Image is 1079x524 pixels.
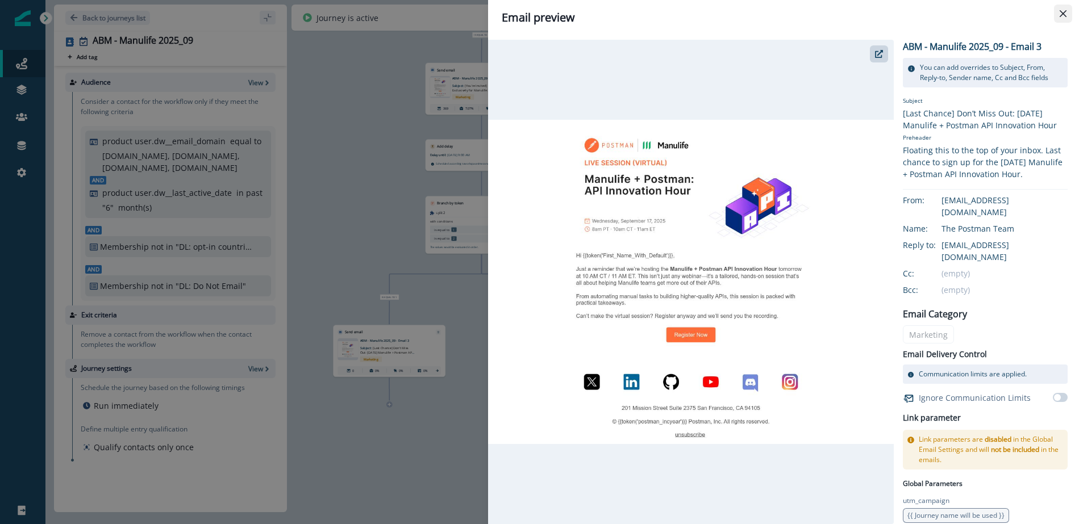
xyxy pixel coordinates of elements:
p: Link parameters are in the Global Email Settings and will in the emails. [919,434,1063,465]
p: utm_campaign [903,496,949,506]
div: [Last Chance] Don’t Miss Out: [DATE] Manulife + Postman API Innovation Hour [903,107,1068,131]
div: (empty) [941,284,1068,296]
p: Global Parameters [903,476,963,489]
p: Preheader [903,131,1068,144]
div: Bcc: [903,284,960,296]
div: The Postman Team [941,223,1068,234]
div: Cc: [903,267,960,279]
span: disabled [985,434,1011,444]
p: ABM - Manulife 2025_09 - Email 3 [903,40,1041,53]
div: (empty) [941,267,1068,279]
div: Name: [903,223,960,234]
div: Email preview [502,9,1065,26]
div: [EMAIL_ADDRESS][DOMAIN_NAME] [941,194,1068,218]
span: {{ Journey name will be used }} [907,510,1005,520]
p: Subject [903,97,1068,107]
h2: Link parameter [903,411,961,425]
img: email asset unavailable [488,120,894,445]
span: not be included [991,445,1039,454]
div: Floating this to the top of your inbox. Last chance to sign up for the [DATE] Manulife + Postman ... [903,144,1068,180]
div: From: [903,194,960,206]
p: You can add overrides to Subject, From, Reply-to, Sender name, Cc and Bcc fields [920,62,1063,83]
button: Close [1054,5,1072,23]
div: Reply to: [903,239,960,251]
div: [EMAIL_ADDRESS][DOMAIN_NAME] [941,239,1068,263]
